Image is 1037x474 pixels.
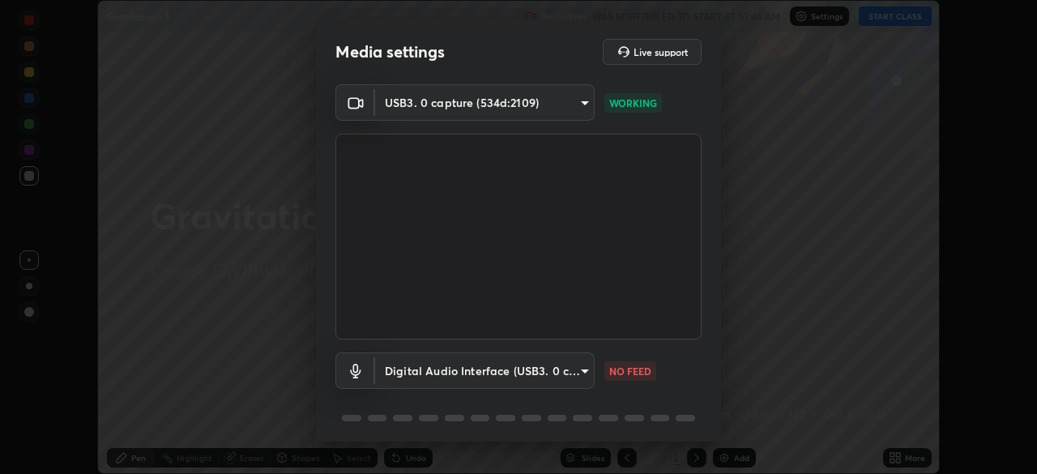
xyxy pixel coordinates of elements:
[609,364,651,378] p: NO FEED
[609,96,657,110] p: WORKING
[375,352,595,389] div: USB3. 0 capture (534d:2109)
[335,41,445,62] h2: Media settings
[634,47,688,57] h5: Live support
[375,84,595,121] div: USB3. 0 capture (534d:2109)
